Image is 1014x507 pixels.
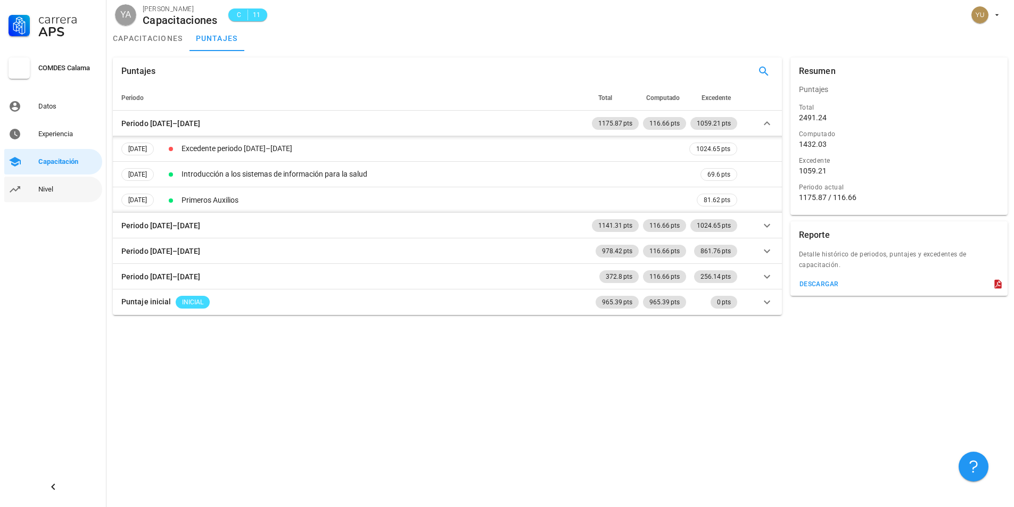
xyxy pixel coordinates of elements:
span: YA [120,4,131,26]
span: Total [598,94,612,102]
span: INICIAL [182,296,203,309]
td: Introducción a los sistemas de información para la salud [179,162,687,187]
span: [DATE] [128,194,147,206]
button: descargar [795,277,843,292]
div: Detalle histórico de periodos, puntajes y excedentes de capacitación. [790,249,1008,277]
span: 1024.65 pts [697,219,731,232]
span: 11 [252,10,261,20]
span: Computado [646,94,680,102]
span: 0 pts [717,296,731,309]
th: Total [590,85,641,111]
span: 861.76 pts [700,245,731,257]
span: [DATE] [128,169,147,180]
span: 116.66 pts [649,117,680,130]
td: Primeros Auxilios [179,187,687,213]
div: avatar [971,6,988,23]
div: Total [799,102,999,113]
div: Experiencia [38,130,98,138]
div: Reporte [799,221,830,249]
span: C [235,10,243,20]
div: COMDES Calama [38,64,98,72]
span: 1141.31 pts [598,219,632,232]
div: Puntajes [790,77,1008,102]
div: Computado [799,129,999,139]
span: 69.6 pts [707,169,730,180]
span: 965.39 pts [649,296,680,309]
div: Capacitación [38,157,98,166]
span: 978.42 pts [602,245,632,257]
a: Nivel [4,177,102,202]
div: [PERSON_NAME] [143,4,218,14]
td: Excedente periodo [DATE]–[DATE] [179,136,687,162]
div: Datos [38,102,98,111]
div: 1175.87 / 116.66 [799,193,999,202]
div: Capacitaciones [143,14,218,26]
span: 116.66 pts [649,219,680,232]
span: 1175.87 pts [598,117,632,130]
div: avatar [115,4,136,26]
a: Datos [4,94,102,119]
div: Periodo [DATE]–[DATE] [121,245,200,257]
div: Puntaje inicial [121,296,171,307]
span: 116.66 pts [649,245,680,257]
div: Periodo [DATE]–[DATE] [121,271,200,282]
span: 256.14 pts [700,270,731,283]
div: 1059.21 [799,166,827,176]
div: Periodo [DATE]–[DATE] [121,220,200,231]
span: 965.39 pts [602,296,632,309]
th: Periodo [113,85,590,111]
div: Periodo actual [799,182,999,193]
span: 116.66 pts [649,270,680,283]
a: capacitaciones [106,26,189,51]
div: 2491.24 [799,113,827,122]
div: 1432.03 [799,139,827,149]
div: Carrera [38,13,98,26]
a: Experiencia [4,121,102,147]
span: 1024.65 pts [696,143,730,155]
th: Excedente [688,85,739,111]
th: Computado [641,85,688,111]
a: puntajes [189,26,244,51]
span: 81.62 pts [704,195,730,205]
span: 1059.21 pts [697,117,731,130]
div: Periodo [DATE]–[DATE] [121,118,200,129]
div: Nivel [38,185,98,194]
div: Puntajes [121,57,155,85]
a: Capacitación [4,149,102,174]
div: descargar [799,280,839,288]
span: Excedente [702,94,731,102]
span: 372.8 pts [606,270,632,283]
div: APS [38,26,98,38]
div: Excedente [799,155,999,166]
span: Periodo [121,94,144,102]
div: Resumen [799,57,836,85]
span: [DATE] [128,143,147,155]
